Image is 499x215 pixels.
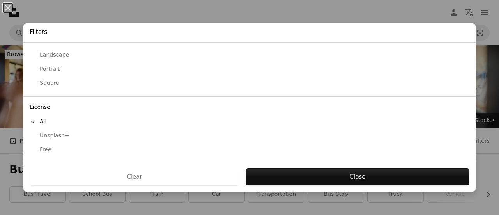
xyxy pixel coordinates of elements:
[30,118,469,126] div: All
[30,146,469,154] div: Free
[23,129,476,143] button: Unsplash+
[30,65,469,73] div: Portrait
[23,48,476,62] button: Landscape
[23,100,476,115] div: License
[23,76,476,90] button: Square
[23,62,476,76] button: Portrait
[23,143,476,157] button: Free
[30,28,47,36] h4: Filters
[30,132,469,140] div: Unsplash+
[23,115,476,129] button: All
[30,79,469,87] div: Square
[30,51,469,59] div: Landscape
[246,168,469,185] button: Close
[30,168,239,185] button: Clear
